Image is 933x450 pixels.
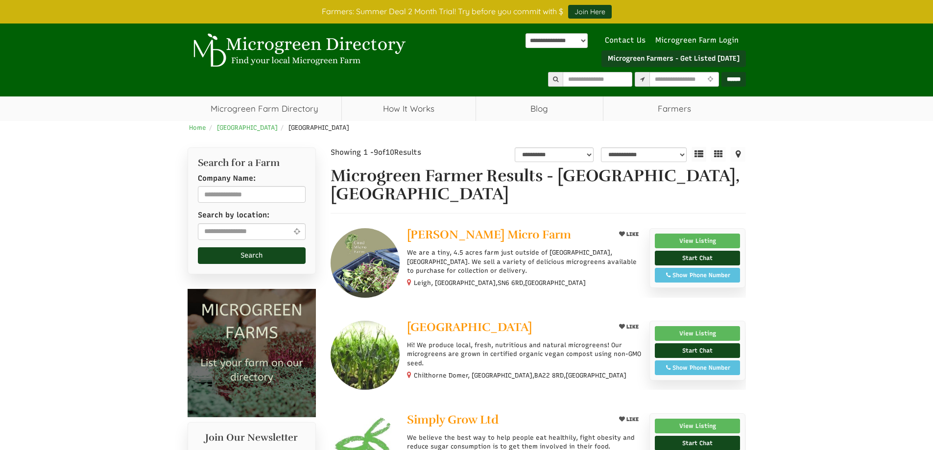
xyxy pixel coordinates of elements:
[655,36,743,45] a: Microgreen Farm Login
[655,234,741,248] a: View Listing
[331,147,469,158] div: Showing 1 - of Results
[655,251,741,265] a: Start Chat
[625,231,639,237] span: LIKE
[600,36,650,45] a: Contact Us
[526,33,588,48] select: Language Translate Widget
[655,326,741,341] a: View Listing
[189,124,206,131] a: Home
[385,148,394,157] span: 10
[188,96,342,121] a: Microgreen Farm Directory
[526,33,588,48] div: Powered by
[331,167,746,204] h1: Microgreen Farmer Results - [GEOGRAPHIC_DATA], [GEOGRAPHIC_DATA]
[180,5,753,19] div: Farmers: Summer Deal 2 Month Trial! Try before you commit with $
[331,321,400,390] img: Lakefield Market Garden
[525,279,586,287] span: [GEOGRAPHIC_DATA]
[515,147,594,162] select: overall_rating_filter-1
[603,96,746,121] span: Farmers
[288,124,349,131] span: [GEOGRAPHIC_DATA]
[601,50,746,67] a: Microgreen Farmers - Get Listed [DATE]
[198,432,306,448] h2: Join Our Newsletter
[374,148,378,157] span: 9
[476,96,603,121] a: Blog
[407,228,607,243] a: [PERSON_NAME] Micro Farm
[534,371,564,380] span: BA22 8RD
[407,248,642,275] p: We are a tiny, 4.5 acres farm just outside of [GEOGRAPHIC_DATA], [GEOGRAPHIC_DATA]. We sell a var...
[705,76,716,83] i: Use Current Location
[498,279,523,287] span: SN6 6RD
[198,173,256,184] label: Company Name:
[407,227,571,242] span: [PERSON_NAME] Micro Farm
[291,228,302,235] i: Use Current Location
[407,320,532,334] span: [GEOGRAPHIC_DATA]
[407,412,499,427] span: Simply Grow Ltd
[655,419,741,433] a: View Listing
[188,289,316,418] img: Microgreen Farms list your microgreen farm today
[568,5,612,19] a: Join Here
[198,247,306,264] button: Search
[660,363,735,372] div: Show Phone Number
[331,228,400,297] img: Coad Micro Farm
[407,413,607,428] a: Simply Grow Ltd
[407,341,642,368] p: Hi! We produce local, fresh, nutritious and natural microgreens! Our microgreens are grown in cer...
[414,372,626,379] small: Chilthorne Domer, [GEOGRAPHIC_DATA], ,
[217,124,278,131] a: [GEOGRAPHIC_DATA]
[414,279,586,286] small: Leigh, [GEOGRAPHIC_DATA], ,
[660,271,735,280] div: Show Phone Number
[601,147,687,162] select: sortbox-1
[625,324,639,330] span: LIKE
[655,343,741,358] a: Start Chat
[616,228,642,240] button: LIKE
[198,158,306,168] h2: Search for a Farm
[566,371,626,380] span: [GEOGRAPHIC_DATA]
[625,416,639,423] span: LIKE
[616,413,642,426] button: LIKE
[188,33,408,68] img: Microgreen Directory
[407,321,607,336] a: [GEOGRAPHIC_DATA]
[342,96,476,121] a: How It Works
[198,210,269,220] label: Search by location:
[616,321,642,333] button: LIKE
